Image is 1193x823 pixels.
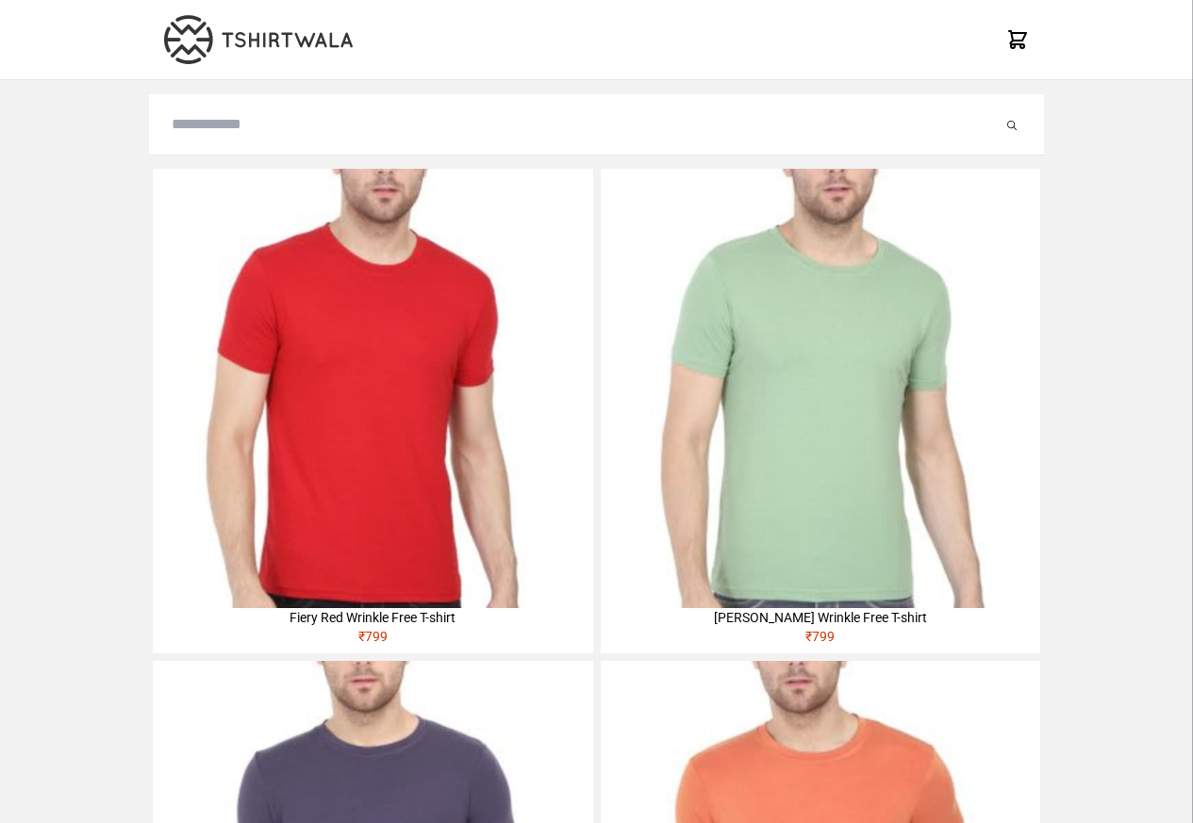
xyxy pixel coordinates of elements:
[153,169,592,608] img: 4M6A2225-320x320.jpg
[1002,113,1021,136] button: Submit your search query.
[153,627,592,653] div: ₹ 799
[153,169,592,653] a: Fiery Red Wrinkle Free T-shirt₹799
[601,169,1040,653] a: [PERSON_NAME] Wrinkle Free T-shirt₹799
[601,608,1040,627] div: [PERSON_NAME] Wrinkle Free T-shirt
[164,15,353,64] img: TW-LOGO-400-104.png
[601,627,1040,653] div: ₹ 799
[601,169,1040,608] img: 4M6A2211-320x320.jpg
[153,608,592,627] div: Fiery Red Wrinkle Free T-shirt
